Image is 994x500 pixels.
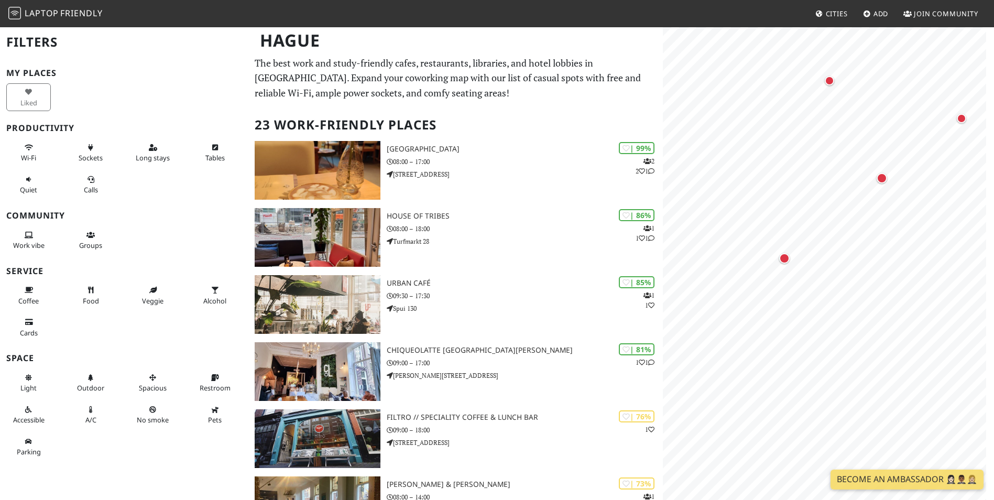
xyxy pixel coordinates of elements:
[130,401,175,429] button: No smoke
[6,266,242,276] h3: Service
[255,275,380,334] img: Urban Café
[6,68,242,78] h3: My Places
[387,358,663,368] p: 09:00 – 17:00
[619,343,654,355] div: | 81%
[139,383,167,393] span: Spacious
[387,438,663,448] p: [STREET_ADDRESS]
[875,171,889,186] div: Map marker
[387,413,663,422] h3: Filtro // Speciality Coffee & Lunch Bar
[21,153,36,162] span: Stable Wi-Fi
[387,371,663,381] p: [PERSON_NAME][STREET_ADDRESS]
[387,157,663,167] p: 08:00 – 17:00
[79,241,102,250] span: Group tables
[619,209,654,221] div: | 86%
[387,346,663,355] h3: Chiqueolatte [GEOGRAPHIC_DATA][PERSON_NAME]
[6,139,51,167] button: Wi-Fi
[6,171,51,199] button: Quiet
[619,276,654,288] div: | 85%
[84,185,98,194] span: Video/audio calls
[6,313,51,341] button: Cards
[193,401,237,429] button: Pets
[248,208,662,267] a: House of Tribes | 86% 111 House of Tribes 08:00 – 18:00 Turfmarkt 28
[130,139,175,167] button: Long stays
[137,415,169,425] span: Smoke free
[6,433,51,461] button: Parking
[6,353,242,363] h3: Space
[859,4,893,23] a: Add
[255,141,380,200] img: Barista Cafe Frederikstraat
[193,281,237,309] button: Alcohol
[387,145,663,154] h3: [GEOGRAPHIC_DATA]
[636,156,654,176] p: 2 2 1
[387,303,663,313] p: Spui 130
[77,383,104,393] span: Outdoor area
[13,241,45,250] span: People working
[85,415,96,425] span: Air conditioned
[899,4,982,23] a: Join Community
[248,141,662,200] a: Barista Cafe Frederikstraat | 99% 221 [GEOGRAPHIC_DATA] 08:00 – 17:00 [STREET_ADDRESS]
[13,415,45,425] span: Accessible
[387,212,663,221] h3: House of Tribes
[20,328,38,338] span: Credit cards
[248,342,662,401] a: Chiqueolatte Den Haag | 81% 11 Chiqueolatte [GEOGRAPHIC_DATA][PERSON_NAME] 09:00 – 17:00 [PERSON_...
[6,211,242,221] h3: Community
[255,56,656,101] p: The best work and study-friendly cafes, restaurants, libraries, and hotel lobbies in [GEOGRAPHIC_...
[203,296,226,306] span: Alcohol
[6,26,242,58] h2: Filters
[69,401,113,429] button: A/C
[255,109,656,141] h2: 23 Work-Friendly Places
[387,425,663,435] p: 09:00 – 18:00
[248,409,662,468] a: Filtro // Speciality Coffee & Lunch Bar | 76% 1 Filtro // Speciality Coffee & Lunch Bar 09:00 – 1...
[17,447,41,456] span: Parking
[387,236,663,246] p: Turfmarkt 28
[255,409,380,468] img: Filtro // Speciality Coffee & Lunch Bar
[873,9,889,18] span: Add
[636,223,654,243] p: 1 1 1
[208,415,222,425] span: Pet friendly
[811,4,852,23] a: Cities
[25,7,59,19] span: Laptop
[777,251,792,266] div: Map marker
[18,296,39,306] span: Coffee
[248,275,662,334] a: Urban Café | 85% 11 Urban Café 09:30 – 17:30 Spui 130
[252,26,660,55] h1: Hague
[619,477,654,490] div: | 73%
[205,153,225,162] span: Work-friendly tables
[69,139,113,167] button: Sockets
[387,169,663,179] p: [STREET_ADDRESS]
[255,342,380,401] img: Chiqueolatte Den Haag
[130,281,175,309] button: Veggie
[69,171,113,199] button: Calls
[619,142,654,154] div: | 99%
[914,9,978,18] span: Join Community
[69,369,113,397] button: Outdoor
[387,224,663,234] p: 08:00 – 18:00
[136,153,170,162] span: Long stays
[6,369,51,397] button: Light
[69,226,113,254] button: Groups
[955,112,968,125] div: Map marker
[130,369,175,397] button: Spacious
[826,9,848,18] span: Cities
[60,7,102,19] span: Friendly
[387,291,663,301] p: 09:30 – 17:30
[6,123,242,133] h3: Productivity
[6,401,51,429] button: Accessible
[200,383,231,393] span: Restroom
[255,208,380,267] img: House of Tribes
[643,290,654,310] p: 1 1
[8,7,21,19] img: LaptopFriendly
[6,226,51,254] button: Work vibe
[193,139,237,167] button: Tables
[387,279,663,288] h3: Urban Café
[69,281,113,309] button: Food
[823,74,836,88] div: Map marker
[142,296,163,306] span: Veggie
[20,383,37,393] span: Natural light
[193,369,237,397] button: Restroom
[79,153,103,162] span: Power sockets
[619,410,654,422] div: | 76%
[645,425,654,434] p: 1
[83,296,99,306] span: Food
[387,480,663,489] h3: [PERSON_NAME] & [PERSON_NAME]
